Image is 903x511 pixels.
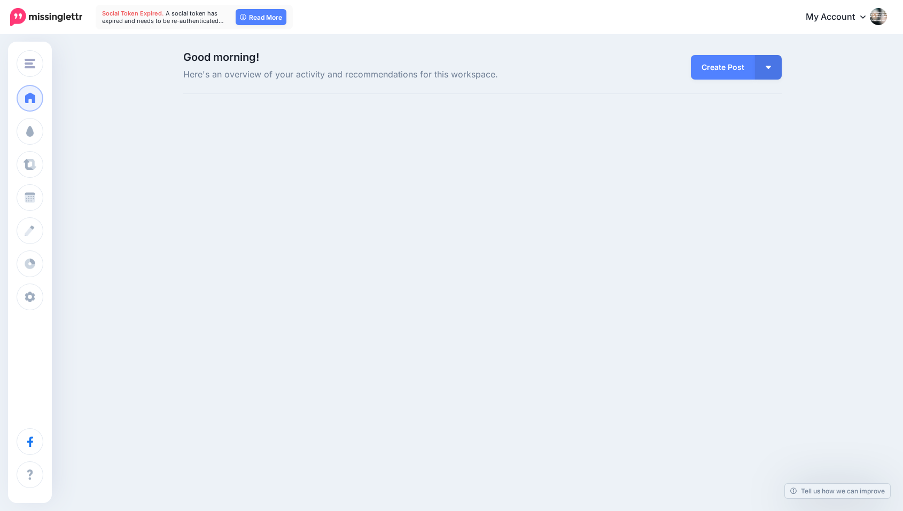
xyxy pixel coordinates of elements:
[102,10,224,25] span: A social token has expired and needs to be re-authenticated…
[795,4,887,30] a: My Account
[691,55,755,80] a: Create Post
[102,10,164,17] span: Social Token Expired.
[25,59,35,68] img: menu.png
[236,9,286,25] a: Read More
[183,51,259,64] span: Good morning!
[183,68,577,82] span: Here's an overview of your activity and recommendations for this workspace.
[10,8,82,26] img: Missinglettr
[785,484,890,498] a: Tell us how we can improve
[766,66,771,69] img: arrow-down-white.png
